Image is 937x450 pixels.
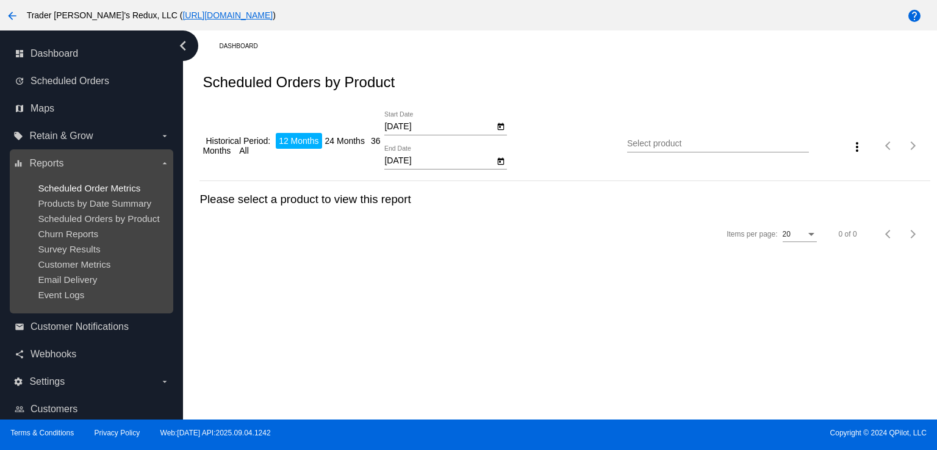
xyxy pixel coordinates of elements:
[276,133,321,149] li: 12 Months
[203,74,395,91] h2: Scheduled Orders by Product
[15,399,170,419] a: people_outline Customers
[15,71,170,91] a: update Scheduled Orders
[15,76,24,86] i: update
[15,104,24,113] i: map
[5,9,20,23] mat-icon: arrow_back
[839,230,857,238] div: 0 of 0
[27,10,276,20] span: Trader [PERSON_NAME]'s Redux, LLC ( )
[38,244,100,254] a: Survey Results
[783,230,791,238] span: 20
[199,193,930,206] h3: Please select a product to view this report
[219,37,268,55] a: Dashboard
[901,222,925,246] button: Next page
[15,49,24,59] i: dashboard
[160,159,170,168] i: arrow_drop_down
[384,122,494,132] input: Start Date
[31,349,76,360] span: Webhooks
[322,133,368,149] li: 24 Months
[15,317,170,337] a: email Customer Notifications
[29,158,63,169] span: Reports
[13,377,23,387] i: settings
[783,230,817,239] mat-select: Items per page:
[31,48,78,59] span: Dashboard
[31,321,129,332] span: Customer Notifications
[38,259,110,270] a: Customer Metrics
[203,133,273,149] li: Historical Period:
[31,76,109,87] span: Scheduled Orders
[31,404,77,415] span: Customers
[727,230,777,238] div: Items per page:
[907,9,922,23] mat-icon: help
[38,198,151,209] a: Products by Date Summary
[29,376,65,387] span: Settings
[10,429,74,437] a: Terms & Conditions
[38,229,98,239] a: Churn Reports
[15,322,24,332] i: email
[95,429,140,437] a: Privacy Policy
[901,134,925,158] button: Next page
[13,131,23,141] i: local_offer
[203,133,380,159] li: 36 Months
[384,156,494,166] input: End Date
[877,222,901,246] button: Previous page
[15,349,24,359] i: share
[38,183,140,193] a: Scheduled Order Metrics
[29,130,93,141] span: Retain & Grow
[850,140,864,154] mat-icon: more_vert
[627,139,809,149] input: Select product
[38,213,159,224] a: Scheduled Orders by Product
[13,159,23,168] i: equalizer
[31,103,54,114] span: Maps
[15,345,170,364] a: share Webhooks
[173,36,193,55] i: chevron_left
[479,429,927,437] span: Copyright © 2024 QPilot, LLC
[15,44,170,63] a: dashboard Dashboard
[38,290,84,300] a: Event Logs
[38,274,97,285] a: Email Delivery
[182,10,273,20] a: [URL][DOMAIN_NAME]
[15,99,170,118] a: map Maps
[160,377,170,387] i: arrow_drop_down
[877,134,901,158] button: Previous page
[236,143,252,159] li: All
[494,154,507,167] button: Open calendar
[15,404,24,414] i: people_outline
[494,120,507,132] button: Open calendar
[160,131,170,141] i: arrow_drop_down
[160,429,271,437] a: Web:[DATE] API:2025.09.04.1242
